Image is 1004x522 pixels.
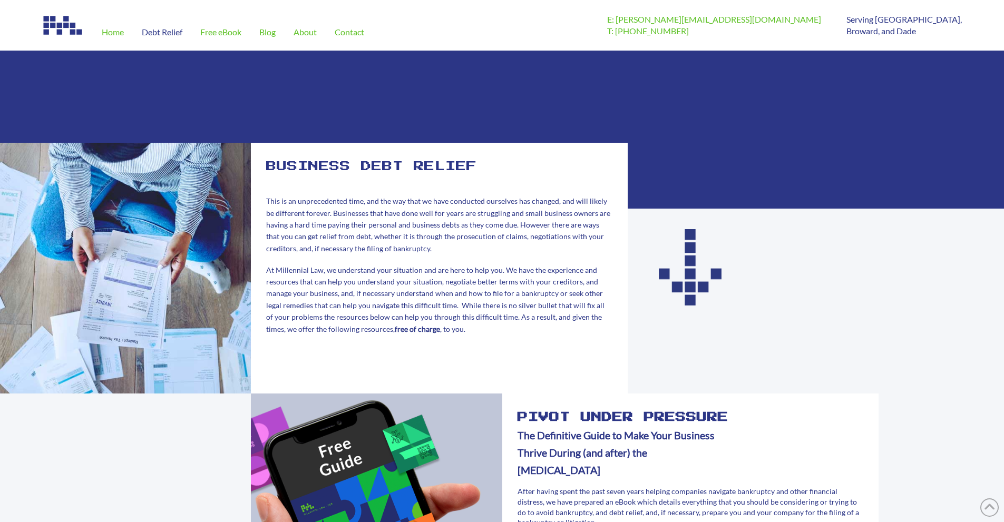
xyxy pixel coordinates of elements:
b: free of charge [395,324,440,333]
span: This is an unprecedented time, and the way that we have conducted ourselves has changed, and will... [266,196,610,253]
a: Contact [326,14,373,51]
span: Home [102,28,124,36]
b: Pivot Under Pressure [518,412,728,422]
span: Blog [259,28,276,36]
span: Free eBook [200,28,241,36]
a: Debt Relief [133,14,191,51]
a: Free eBook [191,14,250,51]
p: Serving [GEOGRAPHIC_DATA], Broward, and Dade [846,14,962,37]
a: T: [PHONE_NUMBER] [607,26,689,36]
a: Back to Top [980,498,999,517]
span: About [294,28,317,36]
img: Image [42,14,84,37]
span: At Millennial Law, we understand your situation and are here to help you. We have the experience ... [266,265,605,333]
a: Blog [250,14,285,51]
h2: Business debt relief [266,158,477,175]
a: Home [93,14,133,51]
span: Contact [335,28,364,36]
span: , to you. [440,324,465,333]
a: E: [PERSON_NAME][EMAIL_ADDRESS][DOMAIN_NAME] [607,14,821,24]
a: About [285,14,326,51]
b: The Definitive Guide to Make Your Business Thrive During (and after) the [MEDICAL_DATA] [518,429,715,477]
span: Debt Relief [142,28,182,36]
